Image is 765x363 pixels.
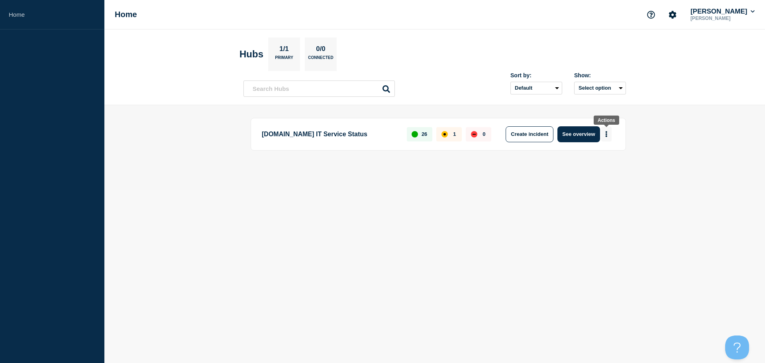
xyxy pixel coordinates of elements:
[689,16,756,21] p: [PERSON_NAME]
[664,6,681,23] button: Account settings
[574,82,626,94] button: Select option
[441,131,448,137] div: affected
[601,127,612,141] button: More actions
[506,126,553,142] button: Create incident
[471,131,477,137] div: down
[689,8,756,16] button: [PERSON_NAME]
[453,131,456,137] p: 1
[557,126,600,142] button: See overview
[510,82,562,94] select: Sort by
[277,45,292,55] p: 1/1
[598,118,615,123] div: Actions
[262,126,398,142] p: [DOMAIN_NAME] IT Service Status
[510,72,562,78] div: Sort by:
[574,72,626,78] div: Show:
[643,6,659,23] button: Support
[243,80,395,97] input: Search Hubs
[239,49,263,60] h2: Hubs
[483,131,485,137] p: 0
[313,45,329,55] p: 0/0
[422,131,427,137] p: 26
[412,131,418,137] div: up
[725,336,749,359] iframe: Help Scout Beacon - Open
[115,10,137,19] h1: Home
[275,55,293,64] p: Primary
[308,55,333,64] p: Connected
